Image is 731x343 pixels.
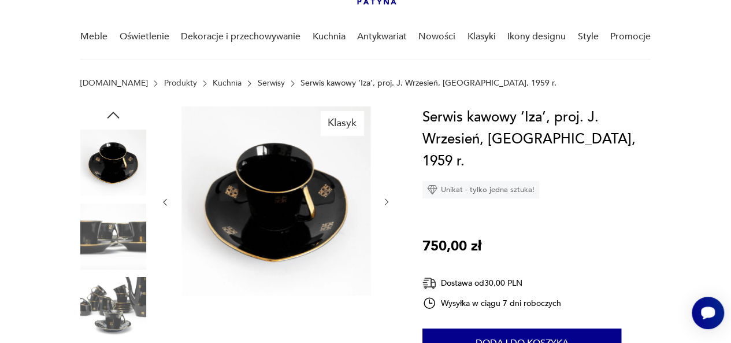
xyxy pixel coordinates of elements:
[181,14,300,59] a: Dekoracje i przechowywanie
[164,79,197,88] a: Produkty
[418,14,455,59] a: Nowości
[427,185,437,195] img: Ikona diamentu
[422,276,436,290] img: Ikona dostawy
[507,14,566,59] a: Ikony designu
[213,79,242,88] a: Kuchnia
[80,277,146,343] img: Zdjęcie produktu Serwis kawowy ‘Iza’, proj. J. Wrzesień, Chodzież, 1959 r.
[312,14,345,59] a: Kuchnia
[577,14,598,59] a: Style
[80,204,146,270] img: Zdjęcie produktu Serwis kawowy ‘Iza’, proj. J. Wrzesień, Chodzież, 1959 r.
[258,79,285,88] a: Serwisy
[422,235,481,257] p: 750,00 zł
[422,106,651,172] h1: Serwis kawowy ‘Iza’, proj. J. Wrzesień, [GEOGRAPHIC_DATA], 1959 r.
[300,79,556,88] p: Serwis kawowy ‘Iza’, proj. J. Wrzesień, [GEOGRAPHIC_DATA], 1959 r.
[80,130,146,196] img: Zdjęcie produktu Serwis kawowy ‘Iza’, proj. J. Wrzesień, Chodzież, 1959 r.
[120,14,169,59] a: Oświetlenie
[610,14,651,59] a: Promocje
[80,79,148,88] a: [DOMAIN_NAME]
[80,14,107,59] a: Meble
[422,181,539,198] div: Unikat - tylko jedna sztuka!
[422,276,561,290] div: Dostawa od 30,00 PLN
[321,111,363,135] div: Klasyk
[422,296,561,310] div: Wysyłka w ciągu 7 dni roboczych
[181,106,370,296] img: Zdjęcie produktu Serwis kawowy ‘Iza’, proj. J. Wrzesień, Chodzież, 1959 r.
[692,297,724,329] iframe: Smartsupp widget button
[357,14,407,59] a: Antykwariat
[467,14,496,59] a: Klasyki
